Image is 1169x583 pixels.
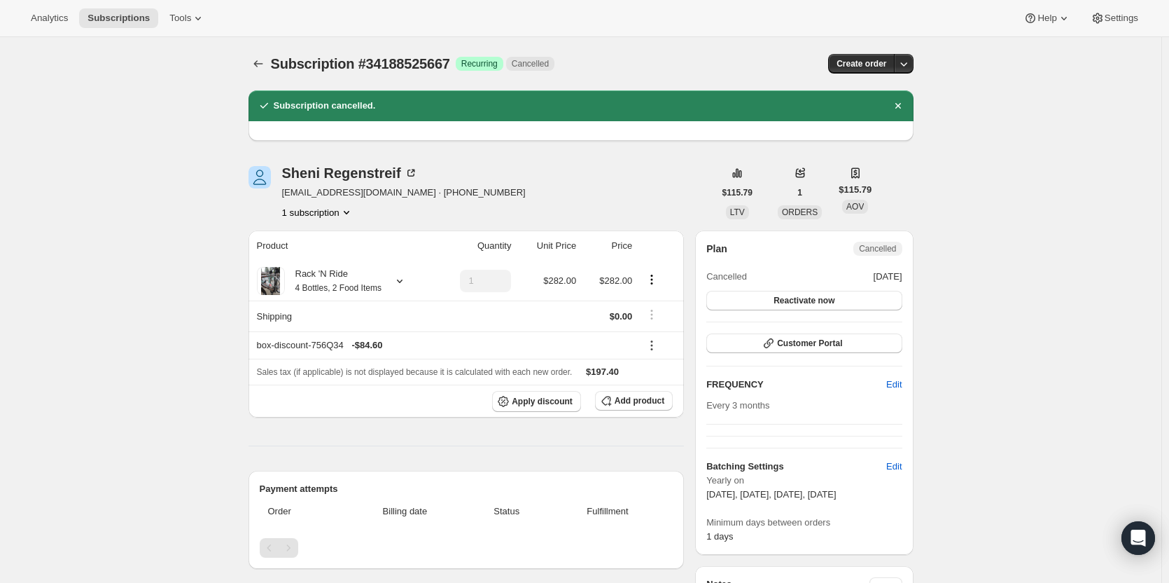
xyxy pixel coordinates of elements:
[248,231,435,261] th: Product
[706,531,733,542] span: 1 days
[282,166,418,180] div: Sheni Regenstreif
[1105,13,1138,24] span: Settings
[551,505,664,519] span: Fulfillment
[260,496,344,527] th: Order
[706,378,886,392] h2: FREQUENCY
[492,391,581,412] button: Apply discount
[271,56,450,71] span: Subscription #34188525667
[1082,8,1147,28] button: Settings
[274,99,376,113] h2: Subscription cancelled.
[248,301,435,331] th: Shipping
[878,373,910,396] button: Edit
[1037,13,1056,24] span: Help
[615,395,664,406] span: Add product
[31,13,68,24] span: Analytics
[706,334,902,353] button: Customer Portal
[435,231,515,261] th: Quantity
[640,272,663,287] button: Product actions
[87,13,150,24] span: Subscriptions
[777,338,842,349] span: Customer Portal
[599,275,632,286] span: $282.00
[260,538,673,558] nav: Pagination
[282,205,353,219] button: Product actions
[888,96,908,116] button: Dismiss notification
[461,58,498,69] span: Recurring
[1121,521,1155,555] div: Open Intercom Messenger
[874,270,902,284] span: [DATE]
[295,283,381,293] small: 4 Bottles, 2 Food Items
[161,8,213,28] button: Tools
[248,166,271,188] span: Sheni Regenstreif
[586,366,619,377] span: $197.40
[839,183,871,197] span: $115.79
[515,231,580,261] th: Unit Price
[706,460,886,474] h6: Batching Settings
[347,505,463,519] span: Billing date
[79,8,158,28] button: Subscriptions
[471,505,542,519] span: Status
[595,391,673,411] button: Add product
[1015,8,1079,28] button: Help
[610,311,633,322] span: $0.00
[706,291,902,310] button: Reactivate now
[706,400,769,411] span: Every 3 months
[512,58,549,69] span: Cancelled
[886,378,902,392] span: Edit
[257,367,573,377] span: Sales tax (if applicable) is not displayed because it is calculated with each new order.
[706,270,747,284] span: Cancelled
[878,455,910,478] button: Edit
[828,54,895,74] button: Create order
[282,186,526,200] span: [EMAIL_ADDRESS][DOMAIN_NAME] · [PHONE_NUMBER]
[797,187,802,198] span: 1
[722,187,752,198] span: $115.79
[782,207,818,217] span: ORDERS
[706,516,902,530] span: Minimum days between orders
[714,183,761,203] button: $115.79
[846,202,864,212] span: AOV
[169,13,191,24] span: Tools
[730,207,745,217] span: LTV
[859,243,896,254] span: Cancelled
[836,58,886,69] span: Create order
[260,482,673,496] h2: Payment attempts
[706,474,902,488] span: Yearly on
[22,8,76,28] button: Analytics
[580,231,636,261] th: Price
[351,338,382,352] span: - $84.60
[789,183,811,203] button: 1
[512,396,573,407] span: Apply discount
[706,242,727,256] h2: Plan
[886,460,902,474] span: Edit
[543,275,576,286] span: $282.00
[640,307,663,322] button: Shipping actions
[706,489,836,500] span: [DATE], [DATE], [DATE], [DATE]
[248,54,268,74] button: Subscriptions
[773,295,834,306] span: Reactivate now
[257,338,633,352] div: box-discount-756Q34
[285,267,381,295] div: Rack 'N Ride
